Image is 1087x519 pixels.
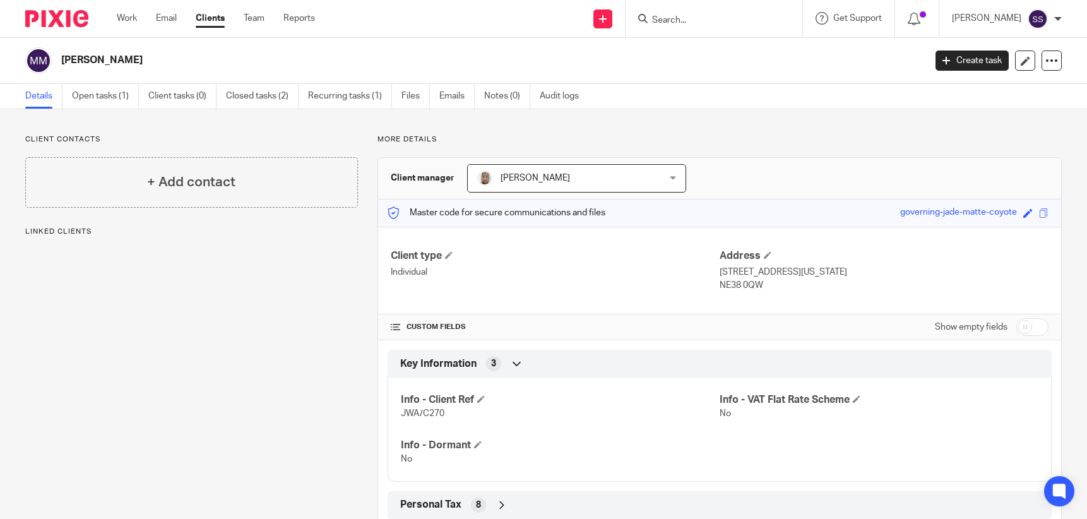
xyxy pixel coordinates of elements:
a: Audit logs [540,84,588,109]
a: Create task [936,51,1009,71]
img: Sara%20Zdj%C4%99cie%20.jpg [477,170,492,186]
a: Emails [439,84,475,109]
p: NE38 0QW [720,279,1048,292]
a: Email [156,12,177,25]
a: Client tasks (0) [148,84,217,109]
h4: CUSTOM FIELDS [391,322,720,332]
p: [PERSON_NAME] [952,12,1021,25]
p: Client contacts [25,134,358,145]
h3: Client manager [391,172,454,184]
span: 8 [476,499,481,511]
h2: [PERSON_NAME] [61,54,745,67]
a: Notes (0) [484,84,530,109]
img: Pixie [25,10,88,27]
a: Team [244,12,264,25]
label: Show empty fields [935,321,1007,333]
img: svg%3E [25,47,52,74]
a: Closed tasks (2) [226,84,299,109]
input: Search [651,15,764,27]
h4: Info - Client Ref [401,393,720,407]
h4: Address [720,249,1048,263]
a: Work [117,12,137,25]
h4: Info - Dormant [401,439,720,452]
p: Master code for secure communications and files [388,206,605,219]
a: Files [401,84,430,109]
span: No [720,409,731,418]
img: svg%3E [1028,9,1048,29]
a: Reports [283,12,315,25]
span: Get Support [833,14,882,23]
h4: + Add contact [147,172,235,192]
div: governing-jade-matte-coyote [900,206,1017,220]
p: Linked clients [25,227,358,237]
span: [PERSON_NAME] [501,174,570,182]
h4: Info - VAT Flat Rate Scheme [720,393,1038,407]
p: More details [377,134,1062,145]
span: No [401,455,412,463]
a: Clients [196,12,225,25]
span: Key Information [400,357,477,371]
span: Personal Tax [400,498,461,511]
a: Recurring tasks (1) [308,84,392,109]
p: [STREET_ADDRESS][US_STATE] [720,266,1048,278]
span: 3 [491,357,496,370]
a: Details [25,84,62,109]
a: Open tasks (1) [72,84,139,109]
p: Individual [391,266,720,278]
span: JWA/C270 [401,409,444,418]
h4: Client type [391,249,720,263]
